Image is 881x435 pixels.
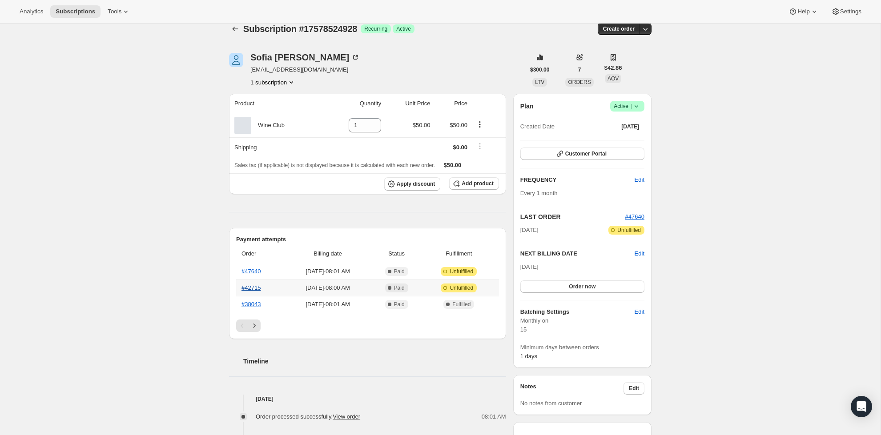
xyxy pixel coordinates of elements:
[364,25,387,32] span: Recurring
[236,244,284,263] th: Order
[535,79,544,85] span: LTV
[520,343,644,352] span: Minimum days between orders
[243,24,357,34] span: Subscription #17578524928
[473,120,487,129] button: Product actions
[569,283,595,290] span: Order now
[248,319,261,332] button: Next
[229,23,241,35] button: Subscriptions
[797,8,809,15] span: Help
[617,227,641,234] span: Unfulfilled
[520,190,558,196] span: Every 1 month
[635,176,644,184] span: Edit
[287,267,369,276] span: [DATE] · 08:01 AM
[482,412,506,421] span: 08:01 AM
[56,8,95,15] span: Subscriptions
[108,8,121,15] span: Tools
[241,284,261,291] a: #42715
[234,162,435,168] span: Sales tax (if applicable) is not displayed because it is calculated with each new order.
[520,263,539,270] span: [DATE]
[635,249,644,258] button: Edit
[251,121,285,130] div: Wine Club
[624,382,644,395] button: Edit
[236,235,499,244] h2: Payment attempts
[250,65,360,74] span: [EMAIL_ADDRESS][DOMAIN_NAME]
[530,66,549,73] span: $300.00
[287,283,369,292] span: [DATE] · 08:00 AM
[287,249,369,258] span: Billing date
[625,213,644,220] a: #47640
[374,249,419,258] span: Status
[424,249,494,258] span: Fulfillment
[840,8,861,15] span: Settings
[520,212,625,221] h2: LAST ORDER
[603,25,635,32] span: Create order
[450,122,467,128] span: $50.00
[565,150,607,157] span: Customer Portal
[520,122,555,131] span: Created Date
[444,162,462,168] span: $50.00
[525,64,555,76] button: $300.00
[229,137,323,157] th: Shipping
[394,301,405,308] span: Paid
[520,382,624,395] h3: Notes
[229,94,323,113] th: Product
[452,301,471,308] span: Fulfilled
[614,102,641,111] span: Active
[629,305,650,319] button: Edit
[578,66,581,73] span: 7
[241,268,261,275] a: #47640
[568,79,591,85] span: ORDERS
[413,122,430,128] span: $50.00
[397,180,435,188] span: Apply discount
[384,94,433,113] th: Unit Price
[629,385,639,392] span: Edit
[520,249,635,258] h2: NEXT BILLING DATE
[621,123,639,130] span: [DATE]
[384,177,441,191] button: Apply discount
[229,53,243,67] span: Sofia Stromberg
[616,120,644,133] button: [DATE]
[333,413,360,420] a: View order
[520,176,635,184] h2: FREQUENCY
[241,301,261,307] a: #38043
[783,5,824,18] button: Help
[598,23,640,35] button: Create order
[520,353,537,359] span: 1 days
[453,144,467,151] span: $0.00
[607,76,619,82] span: AOV
[573,64,587,76] button: 7
[250,78,296,87] button: Product actions
[229,395,506,403] h4: [DATE]
[520,400,582,407] span: No notes from customer
[433,94,470,113] th: Price
[14,5,48,18] button: Analytics
[520,226,539,235] span: [DATE]
[20,8,43,15] span: Analytics
[520,307,635,316] h6: Batching Settings
[450,284,473,291] span: Unfulfilled
[631,103,632,110] span: |
[520,148,644,160] button: Customer Portal
[449,177,499,190] button: Add product
[604,64,622,72] span: $42.86
[323,94,384,113] th: Quantity
[50,5,101,18] button: Subscriptions
[826,5,867,18] button: Settings
[629,173,650,187] button: Edit
[462,180,493,187] span: Add product
[520,326,527,333] span: 15
[287,300,369,309] span: [DATE] · 08:01 AM
[520,102,534,111] h2: Plan
[394,268,405,275] span: Paid
[394,284,405,291] span: Paid
[250,53,360,62] div: Sofia [PERSON_NAME]
[243,357,506,366] h2: Timeline
[851,396,872,417] div: Open Intercom Messenger
[396,25,411,32] span: Active
[236,319,499,332] nav: Pagination
[256,413,360,420] span: Order processed successfully.
[625,212,644,221] button: #47640
[102,5,136,18] button: Tools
